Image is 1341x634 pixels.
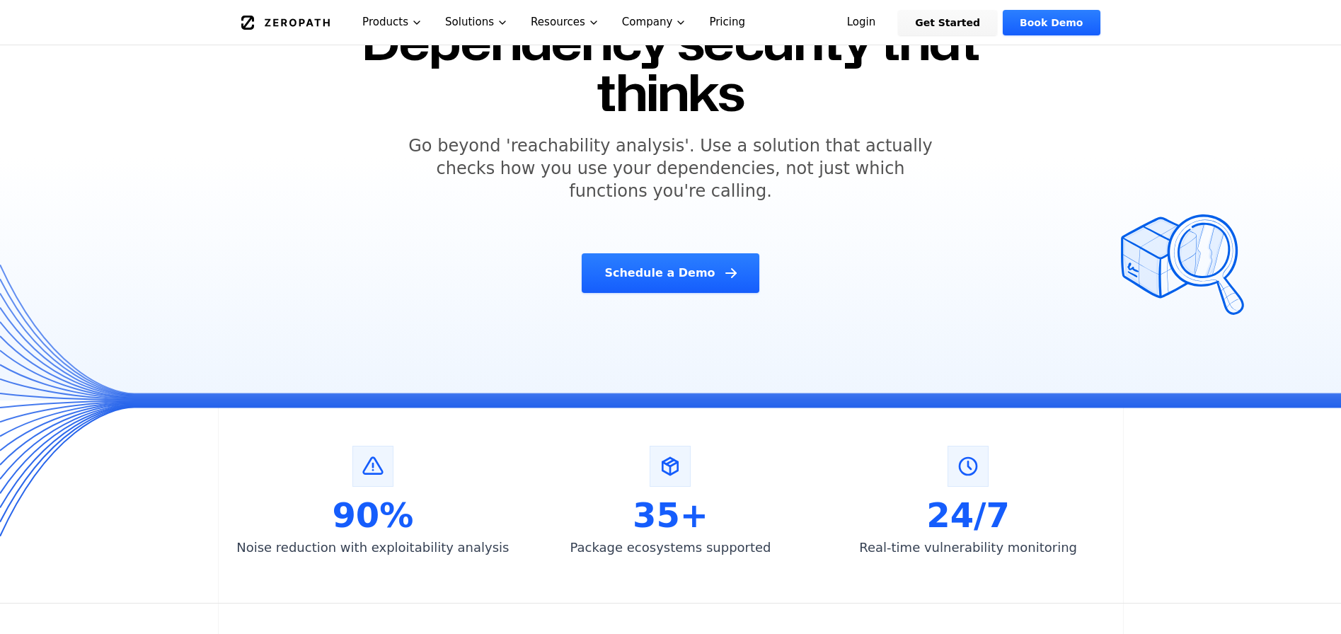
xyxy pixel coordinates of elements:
[236,498,511,532] div: 90%
[830,10,893,35] a: Login
[898,10,997,35] a: Get Started
[831,498,1106,532] div: 24/7
[399,134,943,202] h5: Go beyond 'reachability analysis'. Use a solution that actually checks how you use your dependenc...
[831,538,1106,558] p: Real-time vulnerability monitoring
[236,538,511,558] p: Noise reduction with exploitability analysis
[582,253,759,293] a: Schedule a Demo
[1003,10,1100,35] a: Book Demo
[533,498,808,532] div: 35+
[326,16,1016,117] h1: Dependency security that thinks
[533,538,808,558] p: Package ecosystems supported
